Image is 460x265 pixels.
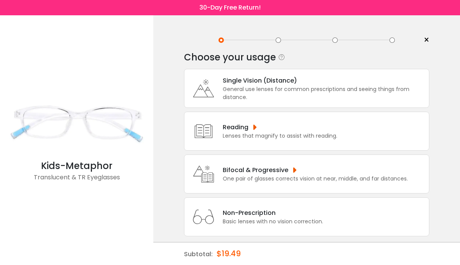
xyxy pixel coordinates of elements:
div: One pair of glasses corrects vision at near, middle, and far distances. [223,175,408,183]
div: Non-Prescription [223,208,323,218]
div: General use lenses for common prescriptions and seeing things from distance. [223,85,425,101]
div: Kids-Metaphor [4,159,149,173]
div: Choose your usage [184,50,276,65]
a: × [418,34,429,46]
div: Reading [223,122,337,132]
img: Translucent Kids-Metaphor - TR Eyeglasses [4,86,149,159]
span: × [424,34,429,46]
div: Single Vision (Distance) [223,76,425,85]
div: Bifocal & Progressive [223,165,408,175]
div: Translucent & TR Eyeglasses [4,173,149,188]
div: $19.49 [217,242,241,265]
div: Lenses that magnify to assist with reading. [223,132,337,140]
div: Basic lenses with no vision correction. [223,218,323,226]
